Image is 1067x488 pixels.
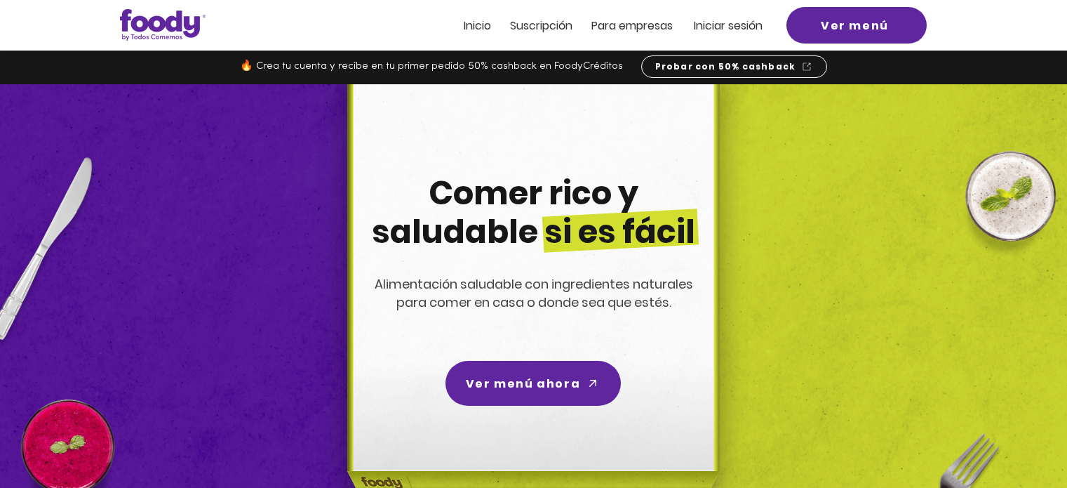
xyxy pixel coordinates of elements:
a: Ver menú [786,7,927,44]
span: Suscripción [510,18,572,34]
span: 🔥 Crea tu cuenta y recibe en tu primer pedido 50% cashback en FoodyCréditos [240,61,623,72]
a: Ver menú ahora [445,361,621,406]
span: Iniciar sesión [694,18,763,34]
span: Pa [591,18,605,34]
span: Alimentación saludable con ingredientes naturales para comer en casa o donde sea que estés. [375,275,693,311]
a: Iniciar sesión [694,20,763,32]
a: Inicio [464,20,491,32]
span: Ver menú ahora [466,375,580,393]
span: Inicio [464,18,491,34]
span: ra empresas [605,18,673,34]
span: Probar con 50% cashback [655,60,796,73]
span: Comer rico y saludable si es fácil [372,171,695,254]
a: Para empresas [591,20,673,32]
a: Suscripción [510,20,572,32]
a: Probar con 50% cashback [641,55,827,78]
span: Ver menú [821,17,889,34]
iframe: Messagebird Livechat Widget [986,407,1053,474]
img: Logo_Foody V2.0.0 (3).png [120,9,206,41]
